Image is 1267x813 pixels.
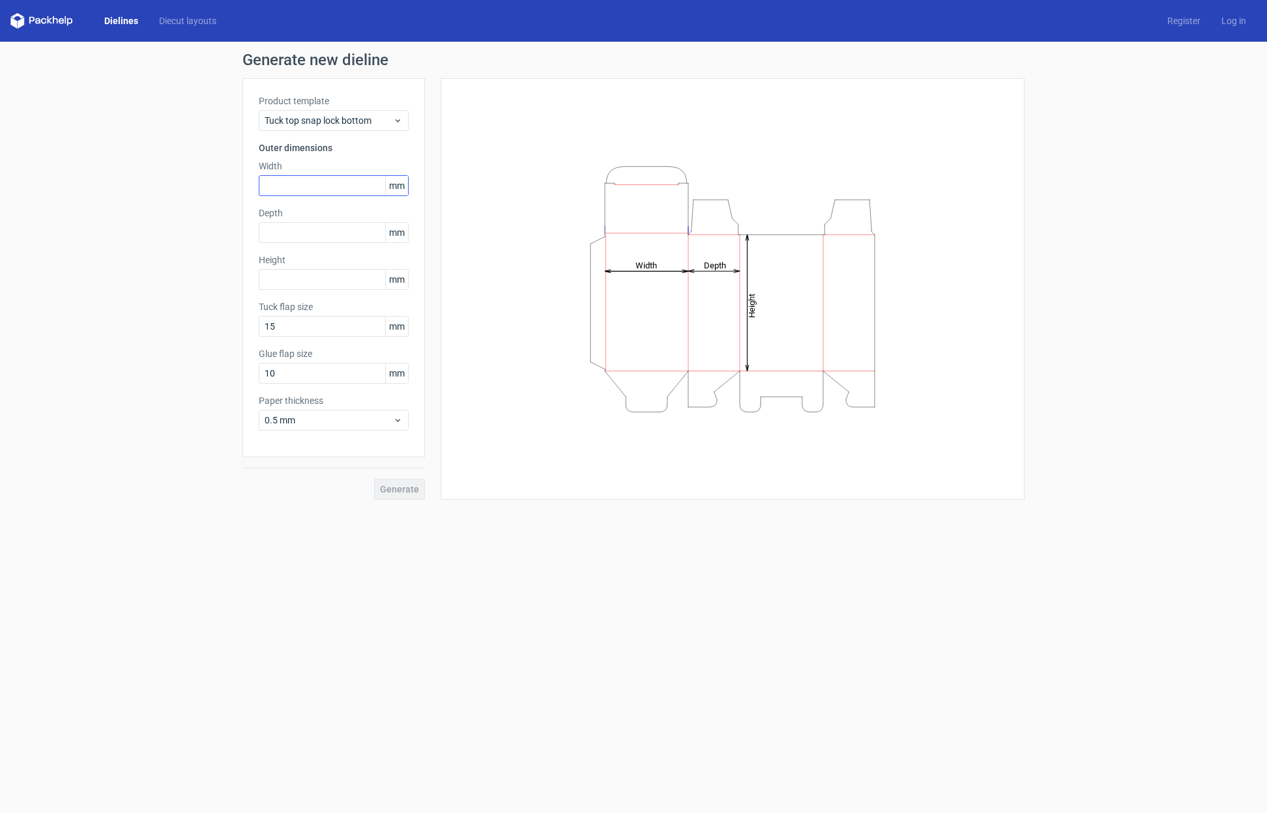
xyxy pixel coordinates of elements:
[259,253,409,266] label: Height
[385,223,408,242] span: mm
[259,394,409,407] label: Paper thickness
[1211,14,1257,27] a: Log in
[149,14,227,27] a: Diecut layouts
[94,14,149,27] a: Dielines
[1157,14,1211,27] a: Register
[704,260,726,270] tspan: Depth
[747,293,757,317] tspan: Height
[385,317,408,336] span: mm
[385,364,408,383] span: mm
[265,114,393,127] span: Tuck top snap lock bottom
[259,94,409,107] label: Product template
[259,347,409,360] label: Glue flap size
[259,207,409,220] label: Depth
[259,141,409,154] h3: Outer dimensions
[259,160,409,173] label: Width
[242,52,1025,68] h1: Generate new dieline
[265,414,393,427] span: 0.5 mm
[385,176,408,195] span: mm
[635,260,657,270] tspan: Width
[385,270,408,289] span: mm
[259,300,409,313] label: Tuck flap size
